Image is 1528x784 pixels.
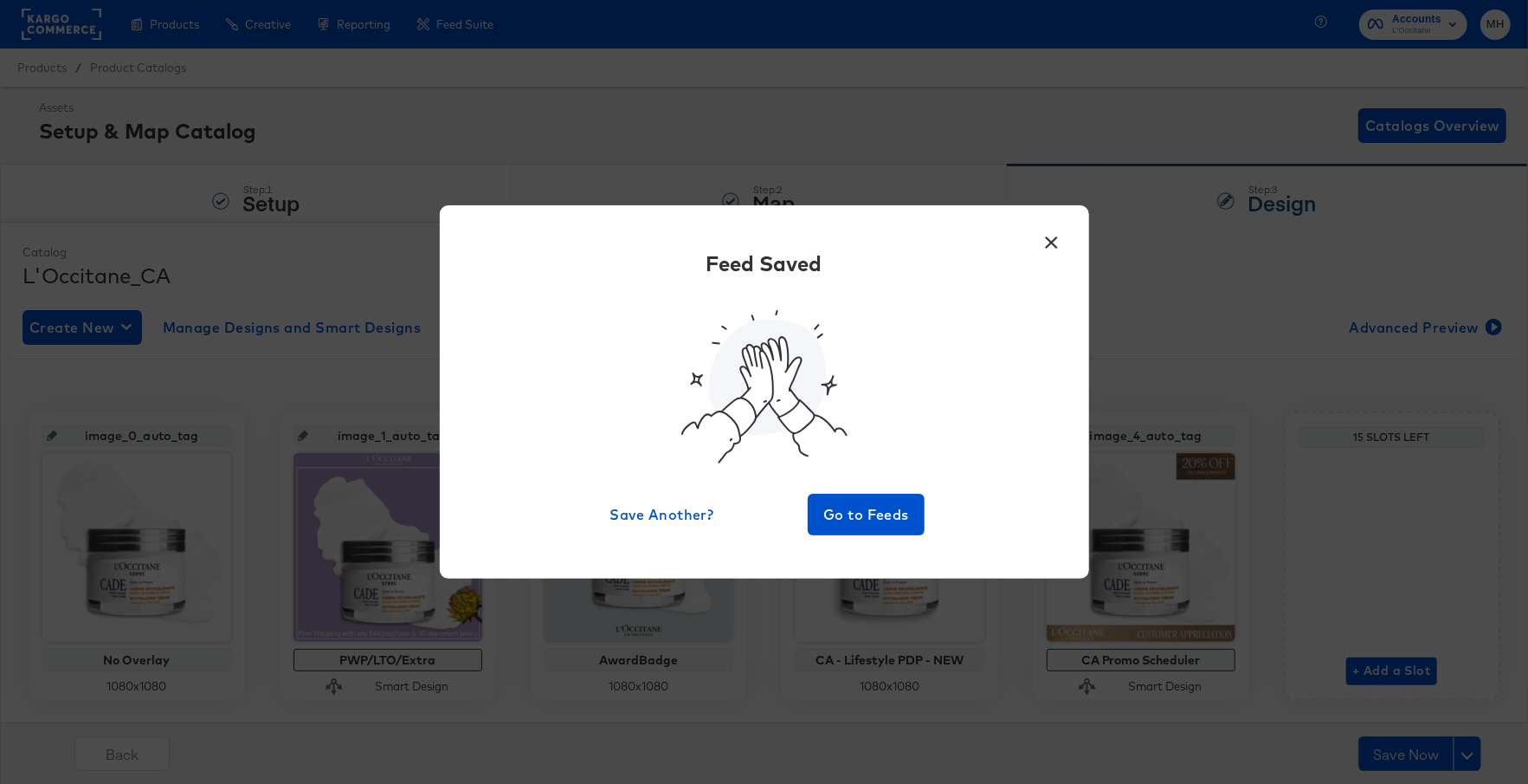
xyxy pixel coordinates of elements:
[603,494,721,535] button: Save Another?
[815,502,919,527] span: Go to Feeds
[610,502,714,527] span: Save Another?
[1036,223,1067,254] button: ×
[808,494,925,535] button: Go to Feeds
[706,249,822,278] div: Feed Saved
